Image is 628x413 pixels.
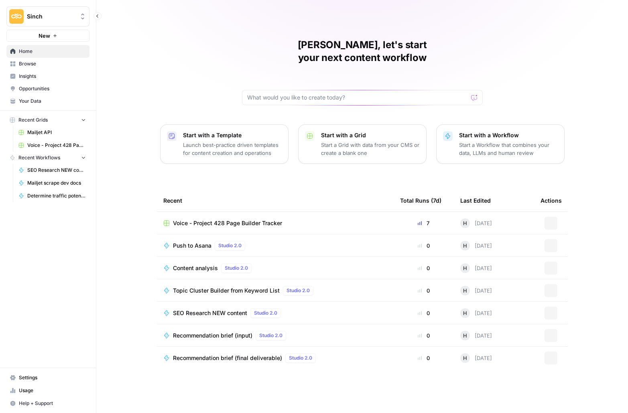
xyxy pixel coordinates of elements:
p: Start a Workflow that combines your data, LLMs and human review [459,141,558,157]
span: Help + Support [19,400,86,407]
div: [DATE] [460,241,492,250]
div: [DATE] [460,263,492,273]
div: [DATE] [460,353,492,363]
p: Start with a Grid [321,131,420,139]
span: Voice - Project 428 Page Builder Tracker [173,219,282,227]
button: Recent Workflows [6,152,89,164]
a: Mailjet scrape dev docs [15,177,89,189]
span: Determine traffic potential for a keyword [27,192,86,199]
p: Start with a Workflow [459,131,558,139]
a: SEO Research NEW content [15,164,89,177]
a: Topic Cluster Builder from Keyword ListStudio 2.0 [163,286,387,295]
span: Content analysis [173,264,218,272]
span: SEO Research NEW content [27,167,86,174]
div: Last Edited [460,189,491,212]
span: Studio 2.0 [218,242,242,249]
span: Topic Cluster Builder from Keyword List [173,287,280,295]
button: Recent Grids [6,114,89,126]
span: Your Data [19,98,86,105]
span: Settings [19,374,86,381]
div: [DATE] [460,218,492,228]
a: Voice - Project 428 Page Builder Tracker [163,219,387,227]
div: 0 [400,264,447,272]
span: Studio 2.0 [287,287,310,294]
a: Determine traffic potential for a keyword [15,189,89,202]
a: Insights [6,70,89,83]
span: Home [19,48,86,55]
span: H [463,242,467,250]
p: Start a Grid with data from your CMS or create a blank one [321,141,420,157]
div: 0 [400,332,447,340]
span: H [463,287,467,295]
img: Sinch Logo [9,9,24,24]
span: SEO Research NEW content [173,309,247,317]
p: Start with a Template [183,131,282,139]
a: Voice - Project 428 Page Builder Tracker [15,139,89,152]
span: Studio 2.0 [225,264,248,272]
button: Start with a WorkflowStart a Workflow that combines your data, LLMs and human review [436,124,565,164]
div: Total Runs (7d) [400,189,441,212]
span: Recommendation brief (final deliverable) [173,354,282,362]
a: Home [6,45,89,58]
span: H [463,309,467,317]
span: Mailjet API [27,129,86,136]
span: Opportunities [19,85,86,92]
span: H [463,219,467,227]
span: Mailjet scrape dev docs [27,179,86,187]
span: Voice - Project 428 Page Builder Tracker [27,142,86,149]
span: Sinch [27,12,75,20]
span: Recommendation brief (input) [173,332,252,340]
span: Studio 2.0 [259,332,282,339]
a: Mailjet API [15,126,89,139]
a: Recommendation brief (input)Studio 2.0 [163,331,387,340]
div: 0 [400,354,447,362]
button: New [6,30,89,42]
a: Your Data [6,95,89,108]
div: 0 [400,287,447,295]
a: Recommendation brief (final deliverable)Studio 2.0 [163,353,387,363]
div: Recent [163,189,387,212]
div: Actions [541,189,562,212]
span: Recent Workflows [18,154,60,161]
button: Start with a TemplateLaunch best-practice driven templates for content creation and operations [160,124,289,164]
a: SEO Research NEW contentStudio 2.0 [163,308,387,318]
div: 0 [400,242,447,250]
span: New [39,32,50,40]
a: Opportunities [6,82,89,95]
a: Push to AsanaStudio 2.0 [163,241,387,250]
p: Launch best-practice driven templates for content creation and operations [183,141,282,157]
a: Browse [6,57,89,70]
span: Push to Asana [173,242,211,250]
div: [DATE] [460,286,492,295]
span: Studio 2.0 [254,309,277,317]
div: 0 [400,309,447,317]
button: Start with a GridStart a Grid with data from your CMS or create a blank one [298,124,427,164]
div: [DATE] [460,331,492,340]
button: Workspace: Sinch [6,6,89,26]
span: H [463,264,467,272]
input: What would you like to create today? [247,94,468,102]
div: [DATE] [460,308,492,318]
span: H [463,332,467,340]
a: Usage [6,384,89,397]
span: Browse [19,60,86,67]
button: Help + Support [6,397,89,410]
span: Usage [19,387,86,394]
span: Insights [19,73,86,80]
span: Recent Grids [18,116,48,124]
h1: [PERSON_NAME], let's start your next content workflow [242,39,483,64]
span: Studio 2.0 [289,354,312,362]
span: H [463,354,467,362]
a: Settings [6,371,89,384]
a: Content analysisStudio 2.0 [163,263,387,273]
div: 7 [400,219,447,227]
